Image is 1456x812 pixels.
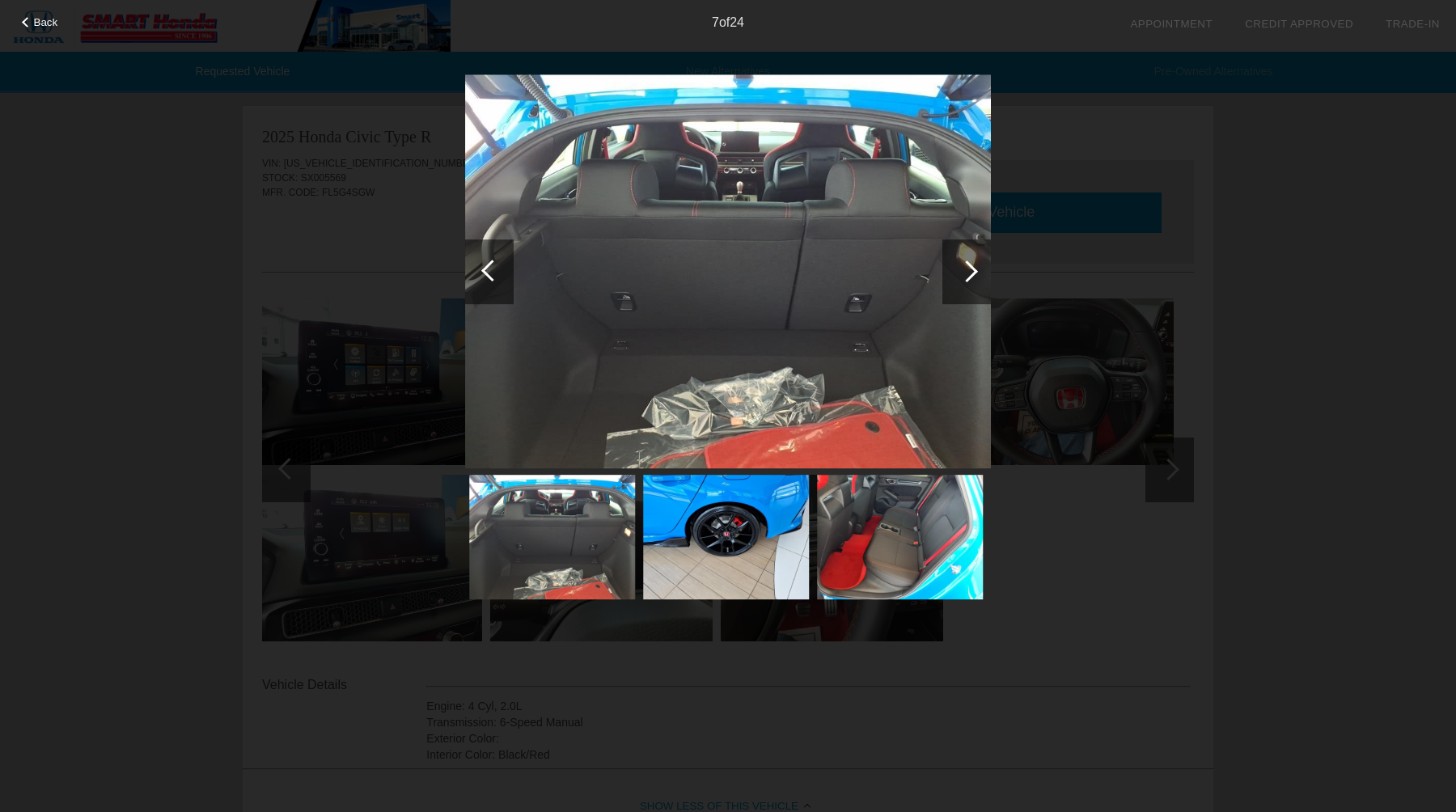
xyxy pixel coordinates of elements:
[712,15,719,29] span: 7
[1245,18,1353,30] a: Credit Approved
[817,475,983,599] img: New-2025-Honda-CivicTypeR-ID26669646446-aHR0cDovL2ltYWdlcy51bml0c2ludmVudG9yeS5jb20vdXBsb2Fkcy9wa...
[469,475,635,599] img: New-2025-Honda-CivicTypeR-ID26669646440-aHR0cDovL2ltYWdlcy51bml0c2ludmVudG9yeS5jb20vdXBsb2Fkcy9wa...
[643,475,809,599] img: New-2025-Honda-CivicTypeR-ID26669646443-aHR0cDovL2ltYWdlcy51bml0c2ludmVudG9yeS5jb20vdXBsb2Fkcy9wa...
[34,16,58,28] span: Back
[1386,18,1440,30] a: Trade-In
[730,15,744,29] span: 24
[1130,18,1213,30] a: Appointment
[465,74,991,469] img: New-2025-Honda-CivicTypeR-ID26669646440-aHR0cDovL2ltYWdlcy51bml0c2ludmVudG9yeS5jb20vdXBsb2Fkcy9wa...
